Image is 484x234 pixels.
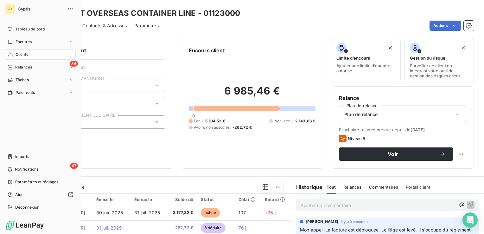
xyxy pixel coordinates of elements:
span: échue [201,208,220,218]
h3: ORIENT OVERSEAS CONTAINER LINE - 01123000 [56,8,240,19]
span: 76 j [239,225,246,231]
span: 5 104,52 € [205,118,225,124]
span: Propriétés Client [51,65,165,74]
button: Limite d’encoursAjouter une limite d’encours autorisé [331,39,400,82]
span: Surveiller ce client en intégrant votre outil de gestion des risques client. [410,63,468,78]
div: Retard [265,197,287,202]
h6: Relance [339,94,466,102]
span: à déduire [201,223,226,233]
span: Déconnexion [15,205,40,210]
div: Solde dû [170,197,193,202]
span: il y a 0 secondes [341,220,370,224]
a: Aide [5,190,76,200]
span: +76 j [265,210,276,215]
div: Délai [239,197,257,202]
div: Émise le [96,197,127,202]
h6: Informations client [38,47,165,54]
span: Tâches [16,77,29,83]
div: Open Intercom Messenger [462,212,478,228]
span: 107 j [239,210,248,215]
span: Commentaires [369,185,398,190]
span: Non-échu [274,118,293,124]
span: Portail client [406,185,430,190]
span: 0 [192,113,195,118]
span: Notifications [15,166,38,172]
span: Échu [194,118,203,124]
span: [DATE] [411,127,425,132]
span: Imports [15,154,29,159]
span: Ajouter une limite d’encours autorisé [336,63,395,73]
span: Tableau de bord [15,26,45,32]
span: 34 [70,61,78,67]
span: Aide [15,192,24,198]
span: Plan de relance [344,111,378,118]
h6: Encours client [189,47,225,54]
div: Statut [201,197,231,202]
span: Relances [15,64,32,70]
h6: Historique [291,183,323,191]
span: Relances [343,185,361,190]
span: 2 143,66 € [295,118,316,124]
span: Clients [16,52,28,57]
span: Gestion du risque [410,55,445,61]
span: 47 [70,163,78,169]
span: -262,72 € [170,225,193,231]
div: GY [5,4,15,14]
h2: 6 985,46 € [189,85,316,104]
span: 31 juil. 2025 [134,210,160,215]
span: Niveau 5 [348,136,365,141]
img: Logo LeanPay [5,220,44,230]
span: Contacts & Adresses [82,23,127,29]
span: Gyptis [18,6,63,11]
span: Paramètres et réglages [15,179,58,185]
span: Factures [16,39,32,45]
button: Actions [430,21,461,31]
span: Voir [347,152,439,157]
span: Limite d’encours [336,55,370,61]
div: Échue le [134,197,162,202]
span: Paiements [16,90,35,95]
span: 30 juin 2025 [96,210,123,215]
button: Gestion du risqueSurveiller ce client en intégrant votre outil de gestion des risques client. [404,39,474,82]
span: Avoirs non associés [194,125,230,130]
span: 3 177,32 € [170,210,193,216]
span: [PERSON_NAME] [306,219,338,224]
span: -262,72 € [232,125,252,130]
span: 31 juil. 2025 [96,225,122,231]
span: Paramètres [134,23,159,29]
button: Voir [339,147,453,161]
span: Prochaine relance prévue depuis le [339,127,466,132]
span: Tout [327,185,336,190]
